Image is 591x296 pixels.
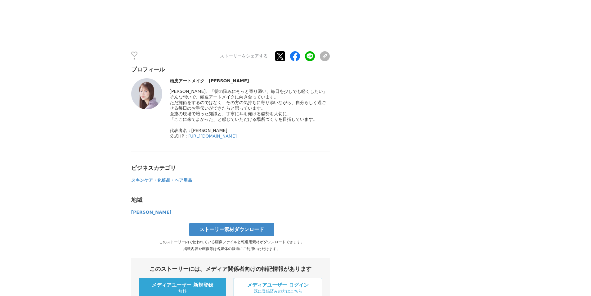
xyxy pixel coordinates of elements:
p: 3 [131,58,137,61]
div: 頭皮アートメイク [PERSON_NAME] [170,78,330,84]
span: スキンケア・化粧品・ヘア用品 [131,178,192,183]
span: 既に登録済みの方はこちら [254,289,302,294]
a: [PERSON_NAME] [131,211,172,214]
p: ストーリーをシェアする [220,53,268,59]
span: 「ここに来てよかった」と感じていただける場所づくりを目指しています。 [170,117,317,122]
span: [PERSON_NAME]、「髪の悩みにそっと寄り添い、毎日を少しでも軽くしたい」そんな想いで、頭皮アートメイクに向き合っています。 [170,89,327,99]
span: 代表者名：[PERSON_NAME] [170,128,227,133]
span: メディアユーザー ログイン [247,282,309,289]
a: スキンケア・化粧品・ヘア用品 [131,179,192,182]
a: [URL][DOMAIN_NAME] [188,134,237,139]
span: メディアユーザー 新規登録 [152,282,213,289]
a: ストーリー素材ダウンロード [189,223,274,236]
span: 無料 [178,289,186,294]
span: 公式HP： [170,134,237,139]
div: このストーリーには、メディア関係者向けの特記情報があります [139,265,322,273]
span: [PERSON_NAME] [131,210,172,215]
div: プロフィール [131,66,330,73]
img: thumbnail_b5b803c0-29b5-11f0-9705-f5bf3ee1baec.jpeg [131,78,162,109]
div: 地域 [131,196,330,204]
span: 医療の現場で培った知識と、丁寧に耳を傾ける姿勢を大切に、 [170,111,291,116]
div: ビジネスカテゴリ [131,164,330,172]
p: このストーリー内で使われている画像ファイルと報道用素材がダウンロードできます。 掲載内容や画像等は各媒体の報道にご利用いただけます。 [131,239,332,252]
span: ただ施術をするのではなく、その方の気持ちに寄り添いながら、自分らしく過ごせる毎日のお手伝いができたらと思っています。 [170,100,326,111]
